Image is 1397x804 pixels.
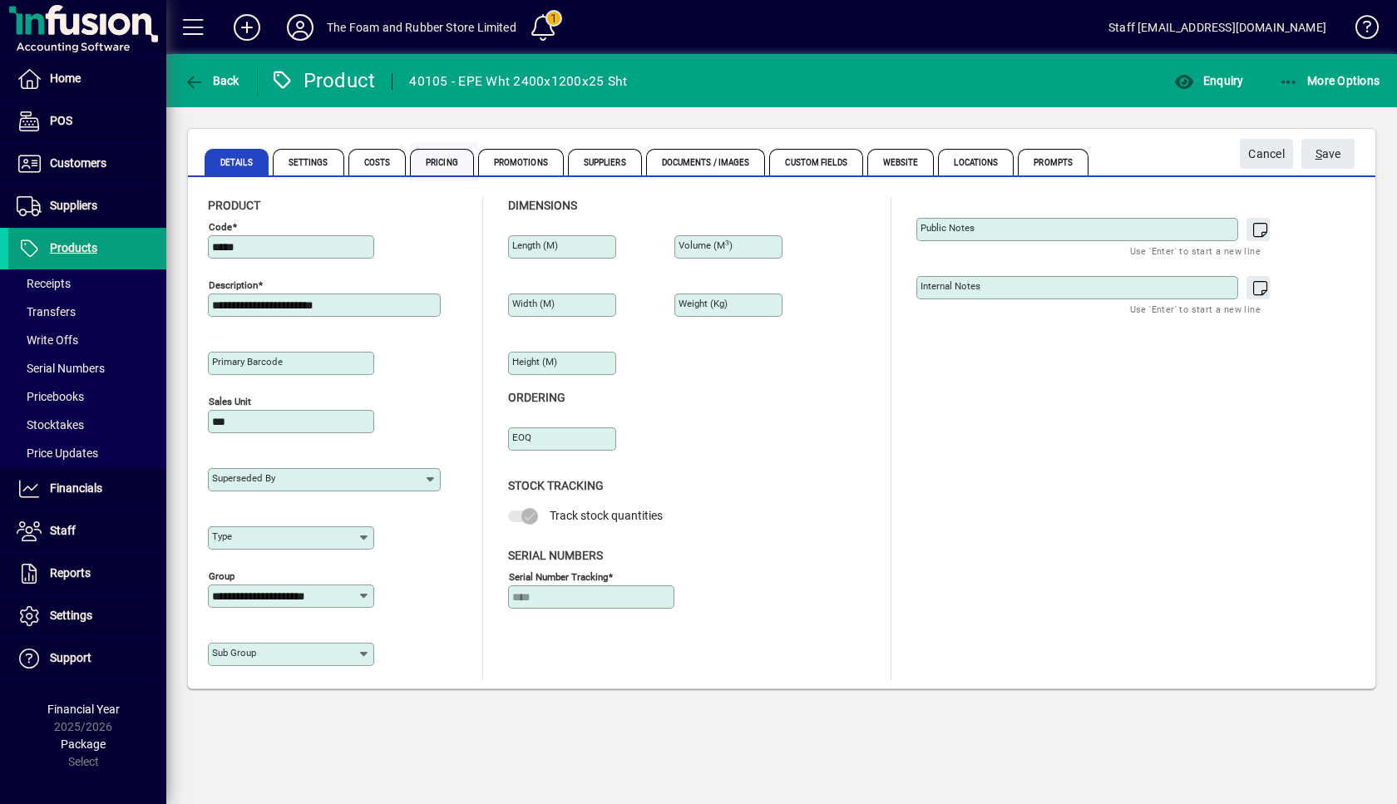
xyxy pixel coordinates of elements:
[17,362,105,375] span: Serial Numbers
[508,549,603,562] span: Serial Numbers
[166,66,258,96] app-page-header-button: Back
[1240,139,1293,169] button: Cancel
[921,280,980,292] mat-label: Internal Notes
[50,114,72,127] span: POS
[8,101,166,142] a: POS
[679,298,728,309] mat-label: Weight (Kg)
[8,638,166,679] a: Support
[212,647,256,658] mat-label: Sub group
[1316,141,1341,168] span: ave
[50,72,81,85] span: Home
[212,356,283,367] mat-label: Primary barcode
[1316,147,1322,160] span: S
[679,239,733,251] mat-label: Volume (m )
[208,199,260,212] span: Product
[180,66,244,96] button: Back
[205,149,269,175] span: Details
[273,149,344,175] span: Settings
[209,279,258,291] mat-label: Description
[17,446,98,460] span: Price Updates
[17,390,84,403] span: Pricebooks
[1275,66,1385,96] button: More Options
[1130,241,1261,260] mat-hint: Use 'Enter' to start a new line
[478,149,564,175] span: Promotions
[8,354,166,382] a: Serial Numbers
[8,143,166,185] a: Customers
[938,149,1014,175] span: Locations
[512,356,557,367] mat-label: Height (m)
[212,530,232,542] mat-label: Type
[50,156,106,170] span: Customers
[50,524,76,537] span: Staff
[17,305,76,318] span: Transfers
[8,468,166,510] a: Financials
[270,67,376,94] div: Product
[8,185,166,227] a: Suppliers
[209,221,232,233] mat-label: Code
[8,58,166,100] a: Home
[646,149,766,175] span: Documents / Images
[348,149,407,175] span: Costs
[725,239,729,247] sup: 3
[769,149,862,175] span: Custom Fields
[409,68,627,95] div: 40105 - EPE Wht 2400x1200x25 Sht
[1248,141,1285,168] span: Cancel
[209,570,234,582] mat-label: Group
[8,439,166,467] a: Price Updates
[550,509,663,522] span: Track stock quantities
[17,333,78,347] span: Write Offs
[1130,299,1261,318] mat-hint: Use 'Enter' to start a new line
[867,149,935,175] span: Website
[410,149,474,175] span: Pricing
[50,609,92,622] span: Settings
[508,479,604,492] span: Stock Tracking
[568,149,642,175] span: Suppliers
[50,566,91,580] span: Reports
[8,411,166,439] a: Stocktakes
[274,12,327,42] button: Profile
[17,277,71,290] span: Receipts
[8,269,166,298] a: Receipts
[1018,149,1088,175] span: Prompts
[508,199,577,212] span: Dimensions
[1301,139,1355,169] button: Save
[512,298,555,309] mat-label: Width (m)
[1343,3,1376,57] a: Knowledge Base
[209,396,251,407] mat-label: Sales unit
[512,432,531,443] mat-label: EOQ
[8,595,166,637] a: Settings
[8,511,166,552] a: Staff
[212,472,275,484] mat-label: Superseded by
[508,391,565,404] span: Ordering
[8,553,166,594] a: Reports
[184,74,239,87] span: Back
[50,241,97,254] span: Products
[921,222,975,234] mat-label: Public Notes
[509,570,608,582] mat-label: Serial Number tracking
[220,12,274,42] button: Add
[50,651,91,664] span: Support
[1174,74,1243,87] span: Enquiry
[512,239,558,251] mat-label: Length (m)
[50,199,97,212] span: Suppliers
[8,326,166,354] a: Write Offs
[47,703,120,716] span: Financial Year
[8,382,166,411] a: Pricebooks
[8,298,166,326] a: Transfers
[1279,74,1380,87] span: More Options
[1108,14,1326,41] div: Staff [EMAIL_ADDRESS][DOMAIN_NAME]
[1170,66,1247,96] button: Enquiry
[327,14,516,41] div: The Foam and Rubber Store Limited
[61,737,106,751] span: Package
[17,418,84,432] span: Stocktakes
[50,481,102,495] span: Financials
